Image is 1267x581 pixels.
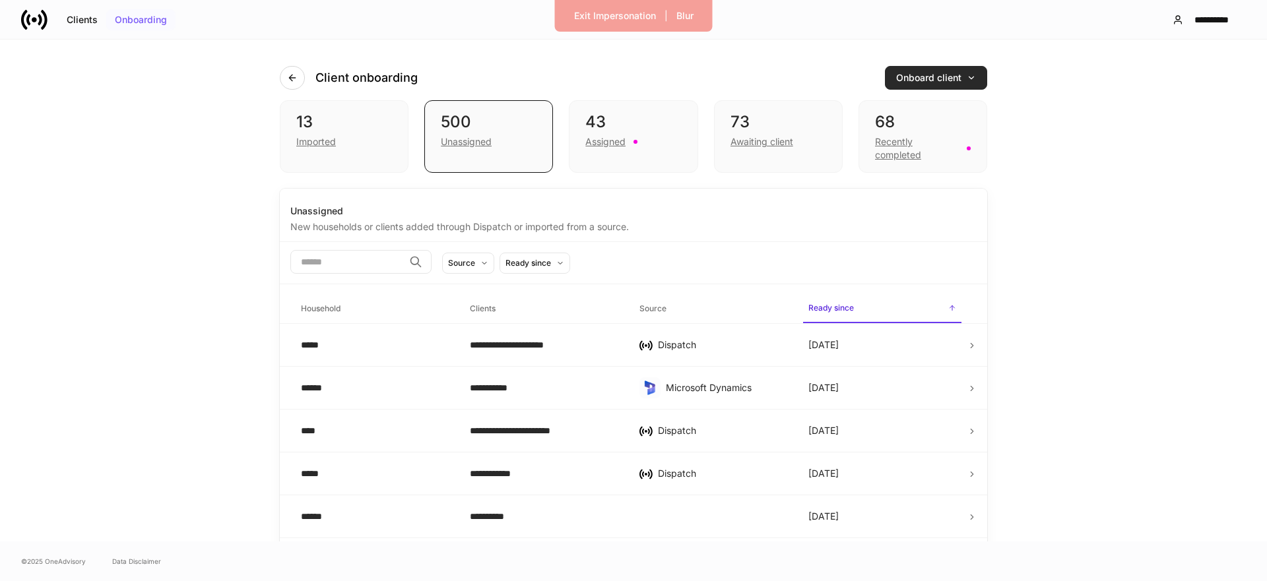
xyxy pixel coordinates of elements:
[301,302,341,315] h6: Household
[315,70,418,86] h4: Client onboarding
[731,135,793,148] div: Awaiting client
[859,100,987,173] div: 68Recently completed
[808,510,839,523] p: [DATE]
[658,338,787,352] div: Dispatch
[505,257,551,269] div: Ready since
[21,556,86,566] span: © 2025 OneAdvisory
[290,218,977,233] div: New households or clients added through Dispatch or imported from a source.
[290,204,977,218] div: Unassigned
[808,381,839,394] p: [DATE]
[668,5,702,26] button: Blur
[896,73,976,82] div: Onboard client
[875,135,959,162] div: Recently completed
[666,381,787,394] div: Microsoft Dynamics
[115,15,167,24] div: Onboarding
[803,295,961,323] span: Ready since
[296,295,454,322] span: Household
[296,135,336,148] div: Imported
[106,9,176,30] button: Onboarding
[112,556,161,566] a: Data Disclaimer
[875,111,971,133] div: 68
[280,100,408,173] div: 13Imported
[808,424,839,437] p: [DATE]
[67,15,98,24] div: Clients
[441,135,492,148] div: Unassigned
[634,295,793,322] span: Source
[714,100,843,173] div: 73Awaiting client
[658,467,787,480] div: Dispatch
[424,100,553,173] div: 500Unassigned
[442,253,494,274] button: Source
[642,380,658,396] img: sIOyOZvWb5kUEAwh5D03bPzsWHrUXBSdsWHDhg8Ma8+nBQBvlija69eFAv+snJUCyn8AqO+ElBnIpgMAAAAASUVORK5CYII=
[808,467,839,480] p: [DATE]
[470,302,496,315] h6: Clients
[569,100,698,173] div: 43Assigned
[585,135,626,148] div: Assigned
[639,302,666,315] h6: Source
[465,295,623,322] span: Clients
[566,5,665,26] button: Exit Impersonation
[448,257,475,269] div: Source
[441,111,536,133] div: 500
[658,424,787,437] div: Dispatch
[731,111,826,133] div: 73
[58,9,106,30] button: Clients
[296,111,392,133] div: 13
[585,111,681,133] div: 43
[885,66,987,90] button: Onboard client
[574,11,656,20] div: Exit Impersonation
[500,253,570,274] button: Ready since
[808,301,854,314] h6: Ready since
[676,11,694,20] div: Blur
[808,338,839,352] p: [DATE]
